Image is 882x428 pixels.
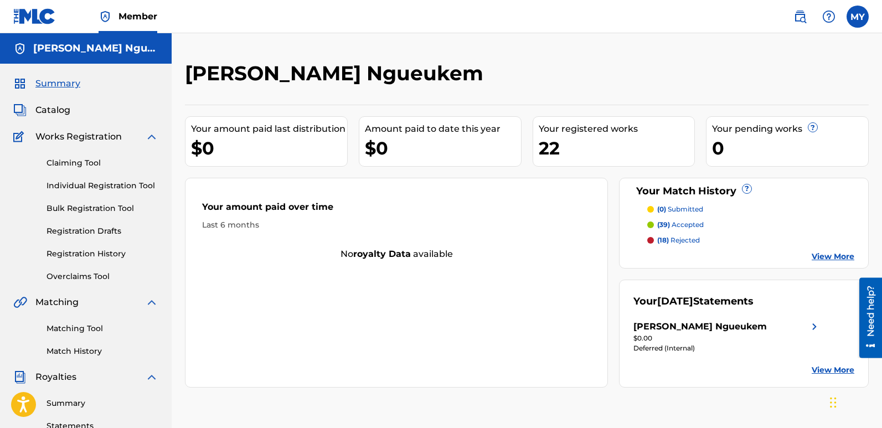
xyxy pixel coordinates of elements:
a: Match History [47,346,158,357]
a: Individual Registration Tool [47,180,158,192]
img: expand [145,130,158,143]
div: $0 [365,136,521,161]
a: Registration History [47,248,158,260]
img: Matching [13,296,27,309]
a: Summary [47,398,158,409]
a: Registration Drafts [47,225,158,237]
a: View More [812,364,854,376]
a: Matching Tool [47,323,158,334]
img: expand [145,370,158,384]
a: View More [812,251,854,262]
img: Royalties [13,370,27,384]
p: rejected [657,235,700,245]
div: Your pending works [712,122,868,136]
div: [PERSON_NAME] Ngueukem [633,320,767,333]
a: (39) accepted [647,220,854,230]
span: ? [808,123,817,132]
span: (18) [657,236,669,244]
div: Ziehen [830,386,837,419]
img: expand [145,296,158,309]
span: ? [742,184,751,193]
div: Deferred (Internal) [633,343,821,353]
div: Chat-Widget [827,375,882,428]
span: Member [118,10,157,23]
a: (0) submitted [647,204,854,214]
iframe: Resource Center [851,278,882,358]
a: Public Search [789,6,811,28]
h2: [PERSON_NAME] Ngueukem [185,61,489,86]
div: Your registered works [539,122,695,136]
div: Your Match History [633,184,854,199]
img: help [822,10,835,23]
a: Claiming Tool [47,157,158,169]
a: Overclaims Tool [47,271,158,282]
div: 22 [539,136,695,161]
span: Catalog [35,104,70,117]
span: Summary [35,77,80,90]
div: Help [818,6,840,28]
img: Catalog [13,104,27,117]
h5: Martial Yemfack Ngueukem [33,42,158,55]
p: accepted [657,220,704,230]
div: Your amount paid over time [202,200,591,219]
div: No available [185,247,607,261]
a: SummarySummary [13,77,80,90]
img: right chevron icon [808,320,821,333]
div: $0 [191,136,347,161]
div: Last 6 months [202,219,591,231]
img: MLC Logo [13,8,56,24]
img: Summary [13,77,27,90]
iframe: Chat Widget [827,375,882,428]
img: Top Rightsholder [99,10,112,23]
a: CatalogCatalog [13,104,70,117]
img: Works Registration [13,130,28,143]
div: User Menu [847,6,869,28]
a: [PERSON_NAME] Ngueukemright chevron icon$0.00Deferred (Internal) [633,320,821,353]
span: (0) [657,205,666,213]
a: Bulk Registration Tool [47,203,158,214]
strong: royalty data [353,249,411,259]
span: Royalties [35,370,76,384]
img: Accounts [13,42,27,55]
span: Matching [35,296,79,309]
div: Your amount paid last distribution [191,122,347,136]
p: submitted [657,204,703,214]
div: Need help? [12,8,27,59]
div: Your Statements [633,294,754,309]
img: search [793,10,807,23]
span: [DATE] [657,295,693,307]
div: 0 [712,136,868,161]
span: Works Registration [35,130,122,143]
a: (18) rejected [647,235,854,245]
div: Amount paid to date this year [365,122,521,136]
div: $0.00 [633,333,821,343]
span: (39) [657,220,670,229]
